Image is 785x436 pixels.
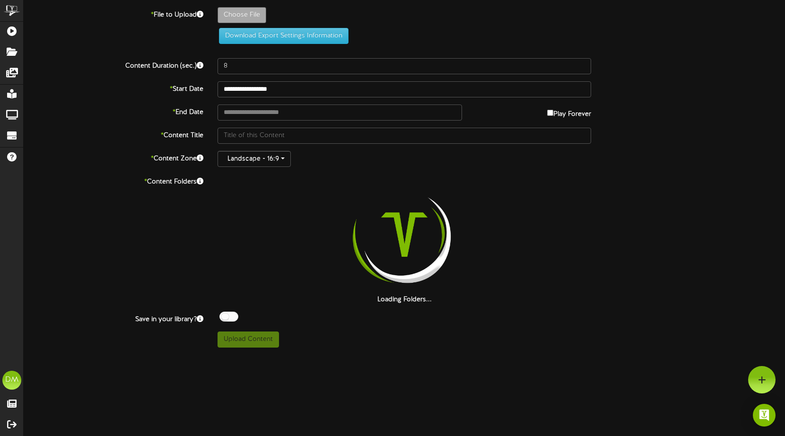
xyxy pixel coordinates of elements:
[214,32,349,39] a: Download Export Settings Information
[17,7,210,20] label: File to Upload
[218,128,591,144] input: Title of this Content
[17,151,210,164] label: Content Zone
[17,312,210,324] label: Save in your library?
[17,128,210,140] label: Content Title
[17,58,210,71] label: Content Duration (sec.)
[2,371,21,390] div: DM
[344,174,465,295] img: loading-spinner-2.png
[218,151,291,167] button: Landscape - 16:9
[17,81,210,94] label: Start Date
[547,110,553,116] input: Play Forever
[547,105,591,119] label: Play Forever
[218,331,279,348] button: Upload Content
[377,296,432,303] strong: Loading Folders...
[17,105,210,117] label: End Date
[219,28,349,44] button: Download Export Settings Information
[753,404,776,427] div: Open Intercom Messenger
[17,174,210,187] label: Content Folders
